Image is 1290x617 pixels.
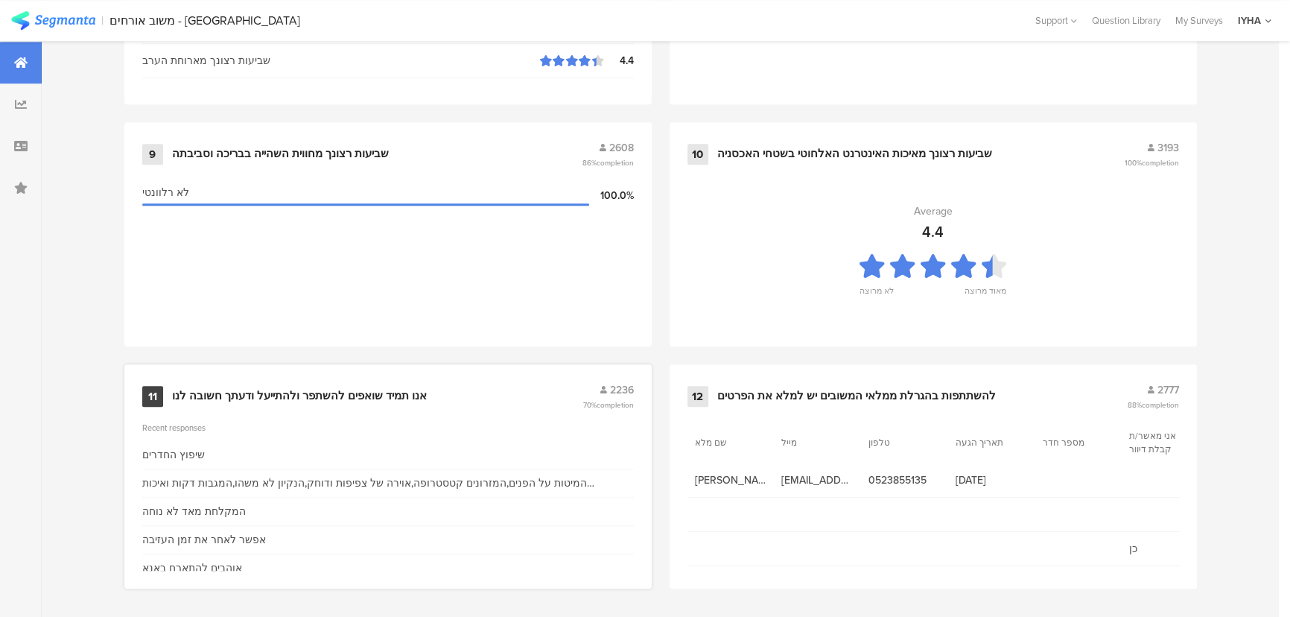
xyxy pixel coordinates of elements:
span: 88% [1128,399,1179,411]
div: אנו תמיד שואפים להשתפר ולהתייעל ודעתך חשובה לנו [172,389,427,404]
span: לא רלוונטי [142,185,189,200]
span: [EMAIL_ADDRESS][DOMAIN_NAME] [781,472,854,488]
span: 86% [582,157,634,168]
div: שביעות רצונך מחווית השהייה בבריכה וסביבתה [172,147,389,162]
span: 2608 [609,140,634,156]
div: IYHA [1238,13,1261,28]
span: 3193 [1157,140,1179,156]
span: 0523855135 [868,472,941,488]
div: להשתתפות בהגרלת ממלאי המשובים יש למלא את הפרטים [717,389,996,404]
div: שיפוץ החדרים [142,447,205,463]
span: 70% [583,399,634,411]
section: תאריך הגעה [956,436,1023,449]
span: [PERSON_NAME] [695,472,767,488]
div: לא מרוצה [860,285,894,306]
span: completion [1142,399,1179,411]
div: שביעות רצונך מאיכות האינטרנט האלחוטי בשטחי האכסניה [717,147,992,162]
span: 2236 [610,382,634,398]
a: Question Library [1084,13,1168,28]
span: completion [597,157,634,168]
div: אפשר לאחר את זמן העזיבה [142,532,266,548]
span: [DATE] [956,472,1028,488]
div: 4.4 [922,221,944,243]
div: אוהבים להתארח באנא [142,560,242,576]
section: שם מלא [695,436,762,449]
div: | [101,12,104,29]
section: מייל [781,436,848,449]
section: טלפון [868,436,935,449]
div: 10 [687,144,708,165]
section: אני מאשר/ת קבלת דיוור [1129,429,1196,456]
div: מאוד מרוצה [965,285,1006,306]
div: 100.0% [589,188,634,203]
div: 4.4 [604,53,634,69]
div: המיטות על הפנים,המזרונים קטסטרופה,אוירה של צפיפות ודוחק,הנקיון לא משהו,המגבות דקות ואיכות גרועה,ב... [142,475,634,491]
section: מספר חדר [1043,436,1110,449]
div: משוב אורחים - [GEOGRAPHIC_DATA] [109,13,300,28]
img: segmanta logo [11,11,95,30]
div: Average [914,203,953,219]
div: Recent responses [142,422,634,434]
div: 12 [687,386,708,407]
span: כן [1129,541,1201,557]
div: 11 [142,386,163,407]
span: 100% [1125,157,1179,168]
a: My Surveys [1168,13,1230,28]
span: 2777 [1157,382,1179,398]
span: completion [1142,157,1179,168]
span: completion [597,399,634,411]
div: המקלחת מאד לא נוחה [142,504,246,519]
div: 9 [142,144,163,165]
div: שביעות רצונך מארוחת הערב [142,53,540,69]
div: Support [1035,9,1077,32]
